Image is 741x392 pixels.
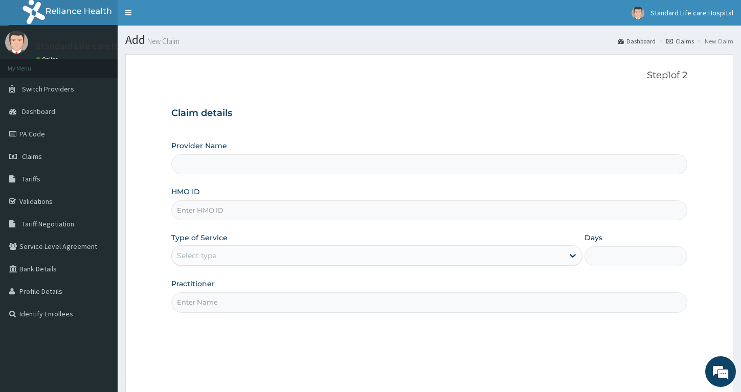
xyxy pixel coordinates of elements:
[171,108,687,119] h3: Claim details
[171,141,227,151] label: Provider Name
[22,107,55,116] span: Dashboard
[171,279,215,289] label: Practitioner
[585,233,602,243] label: Days
[171,292,687,312] input: Enter Name
[22,219,74,228] span: Tariff Negotiation
[695,37,733,45] li: New Claim
[666,37,694,45] a: Claims
[632,7,644,19] img: User Image
[177,250,216,261] div: Select type
[22,84,74,94] span: Switch Providers
[125,33,733,47] h1: Add
[36,41,145,51] p: Standard Life care Hospital
[22,152,42,161] span: Claims
[22,174,40,183] span: Tariffs
[171,70,687,81] p: Step 1 of 2
[145,37,179,45] small: New Claim
[36,56,60,63] a: Online
[618,37,656,45] a: Dashboard
[650,8,733,17] span: Standard Life care Hospital
[171,187,200,197] label: HMO ID
[5,31,28,54] img: User Image
[171,200,687,220] input: Enter HMO ID
[171,233,228,243] label: Type of Service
